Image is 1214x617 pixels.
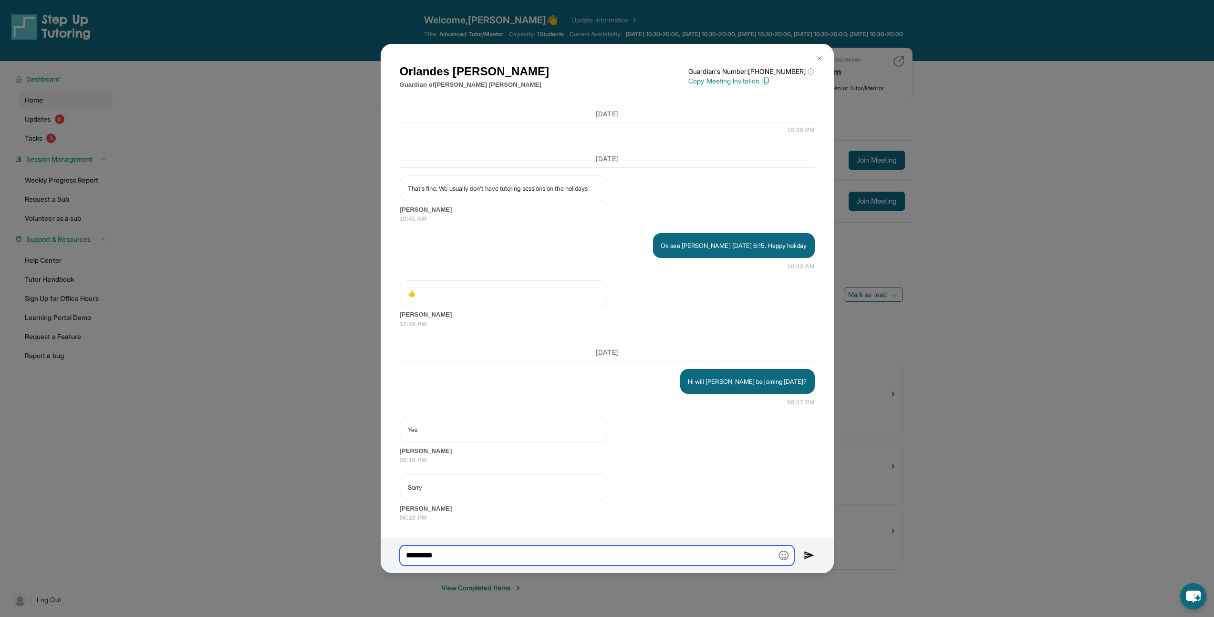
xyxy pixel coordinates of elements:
h3: [DATE] [400,109,815,119]
img: Close Icon [816,54,823,62]
p: Guardian's Number: [PHONE_NUMBER] [688,67,814,76]
span: 06:17 PM [788,398,815,407]
span: [PERSON_NAME] [400,504,815,514]
span: 12:48 PM [400,319,815,329]
p: Guardian of [PERSON_NAME] [PERSON_NAME] [400,80,550,90]
p: Ok see [PERSON_NAME] [DATE] 6:15. Happy holiday [661,241,807,250]
span: 06:18 PM [400,513,815,523]
span: 10:43 AM [787,262,814,271]
p: Copy Meeting Invitation [688,76,814,86]
p: Hi will [PERSON_NAME] be joining [DATE]? [688,377,807,386]
span: 10:20 PM [788,125,815,135]
p: That's fine. We usually don't have tutoring sessions on the holidays [408,184,599,193]
img: Send icon [804,550,815,561]
button: chat-button [1180,583,1206,609]
span: [PERSON_NAME] [400,205,815,215]
p: 👍 [408,288,599,298]
h3: [DATE] [400,348,815,357]
span: [PERSON_NAME] [400,446,815,456]
span: 06:18 PM [400,455,815,465]
span: 10:41 AM [400,214,815,224]
h1: Orlandes [PERSON_NAME] [400,63,550,80]
h3: [DATE] [400,154,815,164]
img: Copy Icon [761,77,770,85]
p: Sorry [408,483,599,492]
span: ⓘ [808,67,814,76]
p: Yes [408,425,599,434]
span: [PERSON_NAME] [400,310,815,319]
img: Emoji [779,551,789,560]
